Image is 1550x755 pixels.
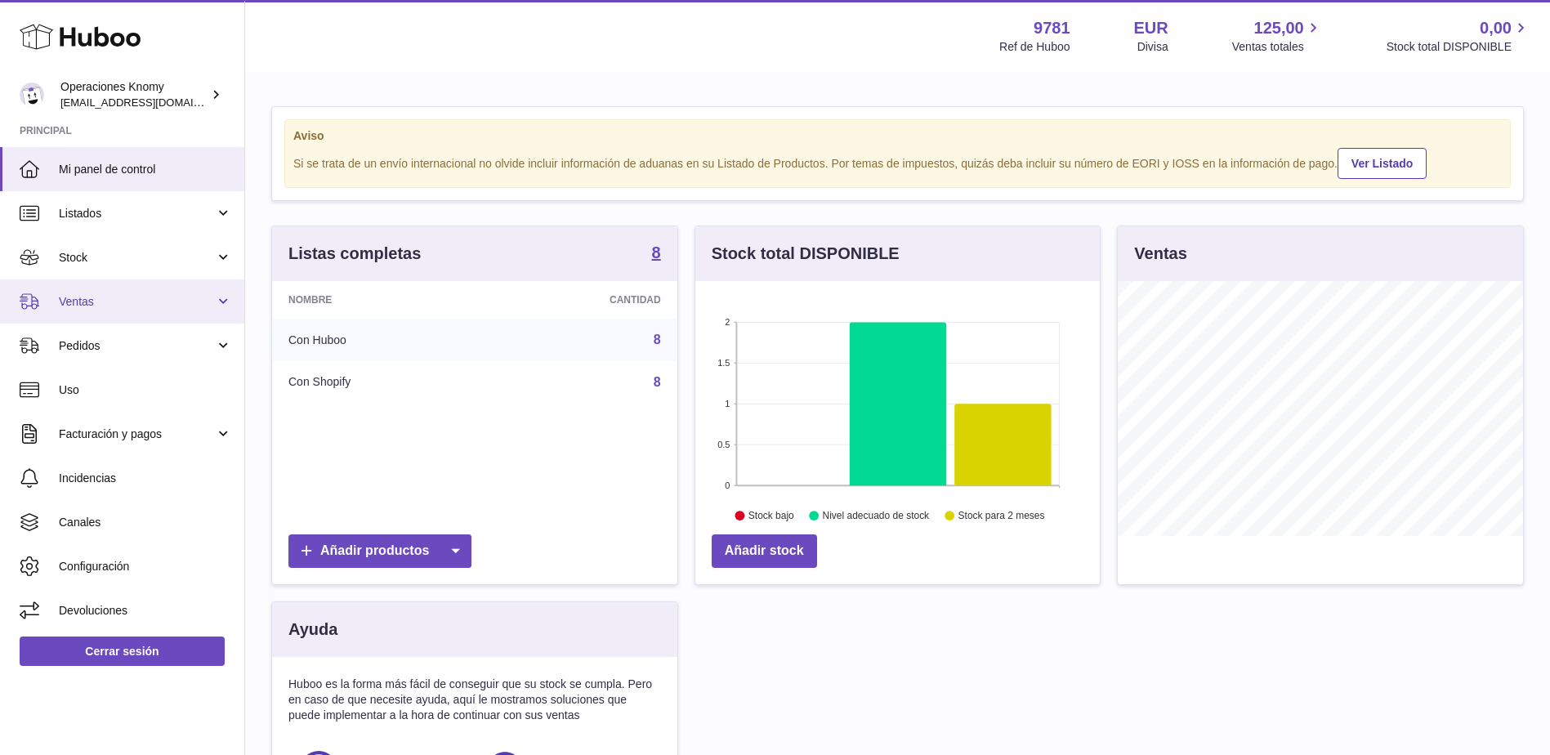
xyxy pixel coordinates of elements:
[59,559,232,574] span: Configuración
[59,250,215,266] span: Stock
[293,145,1502,179] div: Si se trata de un envío internacional no olvide incluir información de aduanas en su Listado de P...
[748,511,794,522] text: Stock bajo
[822,511,930,522] text: Nivel adecuado de stock
[59,206,215,221] span: Listados
[1232,39,1323,55] span: Ventas totales
[725,399,730,409] text: 1
[654,333,661,346] a: 8
[999,39,1070,55] div: Ref de Huboo
[59,338,215,354] span: Pedidos
[59,515,232,530] span: Canales
[288,677,661,723] p: Huboo es la forma más fácil de conseguir que su stock se cumpla. Pero en caso de que necesite ayu...
[59,603,232,619] span: Devoluciones
[293,128,1502,144] strong: Aviso
[272,361,487,404] td: Con Shopify
[1134,243,1186,265] h3: Ventas
[60,79,208,110] div: Operaciones Knomy
[652,244,661,261] strong: 8
[725,480,730,490] text: 0
[272,281,487,319] th: Nombre
[288,619,337,641] h3: Ayuda
[272,319,487,361] td: Con Huboo
[59,471,232,486] span: Incidencias
[1134,17,1168,39] strong: EUR
[1137,39,1168,55] div: Divisa
[1034,17,1070,39] strong: 9781
[20,83,44,107] img: operaciones@selfkit.com
[59,294,215,310] span: Ventas
[725,317,730,327] text: 2
[712,534,817,568] a: Añadir stock
[1480,17,1512,39] span: 0,00
[288,243,421,265] h3: Listas completas
[712,243,900,265] h3: Stock total DISPONIBLE
[1254,17,1304,39] span: 125,00
[59,162,232,177] span: Mi panel de control
[717,358,730,368] text: 1.5
[1232,17,1323,55] a: 125,00 Ventas totales
[60,96,240,109] span: [EMAIL_ADDRESS][DOMAIN_NAME]
[487,281,677,319] th: Cantidad
[1387,39,1530,55] span: Stock total DISPONIBLE
[652,244,661,264] a: 8
[288,534,471,568] a: Añadir productos
[20,637,225,666] a: Cerrar sesión
[1338,148,1427,179] a: Ver Listado
[717,440,730,449] text: 0.5
[654,375,661,389] a: 8
[59,427,215,442] span: Facturación y pagos
[59,382,232,398] span: Uso
[958,511,1045,522] text: Stock para 2 meses
[1387,17,1530,55] a: 0,00 Stock total DISPONIBLE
